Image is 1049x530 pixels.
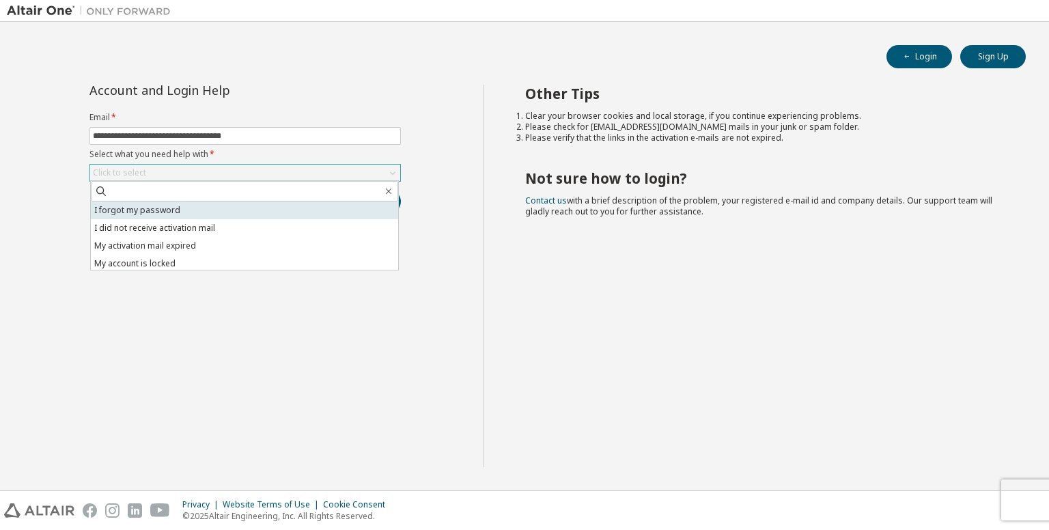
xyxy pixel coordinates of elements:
[323,499,393,510] div: Cookie Consent
[90,165,400,181] div: Click to select
[525,111,1002,122] li: Clear your browser cookies and local storage, if you continue experiencing problems.
[525,85,1002,102] h2: Other Tips
[83,503,97,518] img: facebook.svg
[182,499,223,510] div: Privacy
[89,149,401,160] label: Select what you need help with
[89,112,401,123] label: Email
[525,169,1002,187] h2: Not sure how to login?
[182,510,393,522] p: © 2025 Altair Engineering, Inc. All Rights Reserved.
[89,85,339,96] div: Account and Login Help
[93,167,146,178] div: Click to select
[960,45,1026,68] button: Sign Up
[525,122,1002,132] li: Please check for [EMAIL_ADDRESS][DOMAIN_NAME] mails in your junk or spam folder.
[525,132,1002,143] li: Please verify that the links in the activation e-mails are not expired.
[525,195,992,217] span: with a brief description of the problem, your registered e-mail id and company details. Our suppo...
[4,503,74,518] img: altair_logo.svg
[886,45,952,68] button: Login
[91,201,398,219] li: I forgot my password
[525,195,567,206] a: Contact us
[150,503,170,518] img: youtube.svg
[105,503,120,518] img: instagram.svg
[7,4,178,18] img: Altair One
[128,503,142,518] img: linkedin.svg
[223,499,323,510] div: Website Terms of Use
